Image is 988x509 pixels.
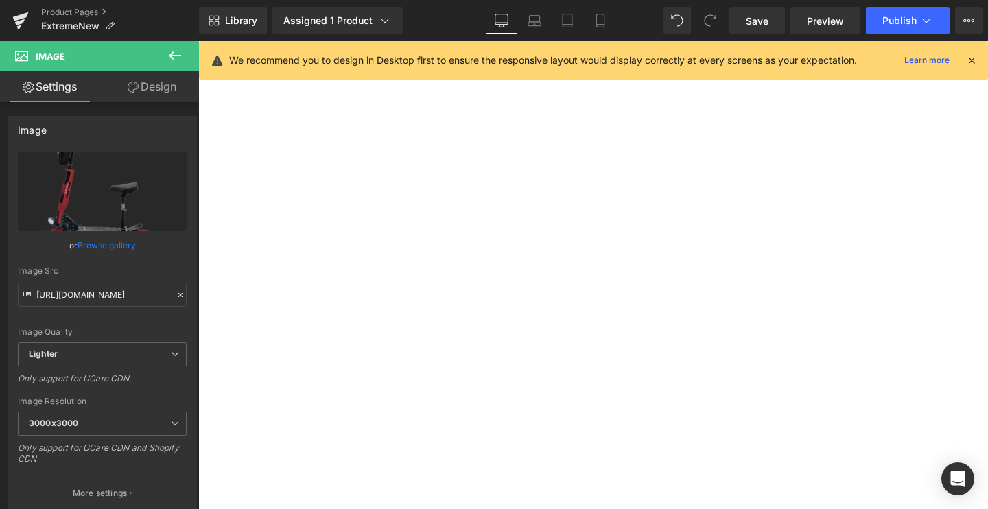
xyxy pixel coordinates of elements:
div: Image Quality [18,327,187,337]
b: Lighter [29,348,58,359]
div: Open Intercom Messenger [941,462,974,495]
input: Link [18,283,187,307]
div: Image Resolution [18,396,187,406]
span: ExtremeNew [41,21,99,32]
div: Only support for UCare CDN and Shopify CDN [18,442,187,473]
div: Image Src [18,266,187,276]
b: 3000x3000 [29,418,78,428]
a: Design [102,71,202,102]
span: Publish [882,15,917,26]
button: Undo [663,7,691,34]
div: Assigned 1 Product [283,14,392,27]
button: More settings [8,477,196,509]
a: Browse gallery [78,233,136,257]
span: Save [746,14,768,28]
div: or [18,238,187,252]
p: We recommend you to design in Desktop first to ensure the responsive layout would display correct... [229,53,857,68]
button: Publish [866,7,950,34]
a: Laptop [518,7,551,34]
p: More settings [73,487,128,499]
button: More [955,7,983,34]
div: Only support for UCare CDN [18,373,187,393]
a: Desktop [485,7,518,34]
a: Tablet [551,7,584,34]
span: Image [36,51,65,62]
a: Mobile [584,7,617,34]
span: Library [225,14,257,27]
a: Preview [790,7,860,34]
button: Redo [696,7,724,34]
div: Image [18,117,47,136]
a: Learn more [899,52,955,69]
span: Preview [807,14,844,28]
a: New Library [199,7,267,34]
a: Product Pages [41,7,199,18]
